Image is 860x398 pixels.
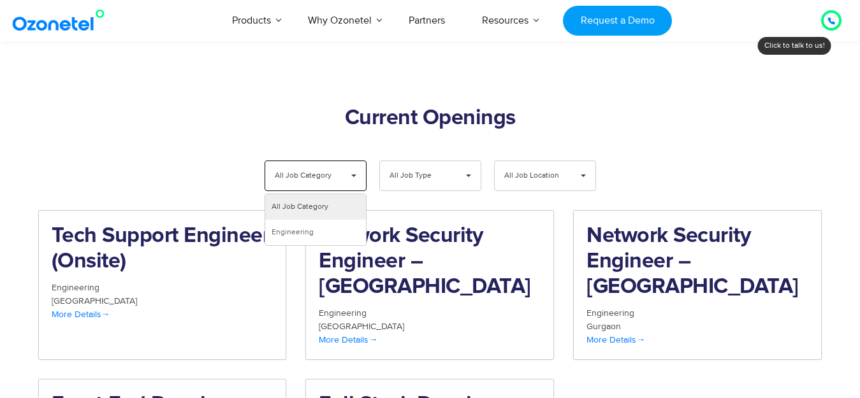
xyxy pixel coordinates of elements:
span: [GEOGRAPHIC_DATA] [319,321,404,332]
span: ▾ [342,161,366,190]
span: Gurgaon [587,321,621,332]
span: More Details [587,334,645,345]
li: All Job Category [265,194,366,220]
h2: Network Security Engineer – [GEOGRAPHIC_DATA] [319,224,541,300]
span: [GEOGRAPHIC_DATA] [52,295,137,306]
span: ▾ [571,161,595,190]
span: All Job Category [275,161,335,190]
a: Request a Demo [563,6,672,36]
h2: Network Security Engineer – [GEOGRAPHIC_DATA] [587,224,808,300]
span: Engineering [587,308,634,318]
span: More Details [319,334,377,345]
span: All Job Location [504,161,565,190]
a: Network Security Engineer – [GEOGRAPHIC_DATA] Engineering Gurgaon More Details [573,210,822,360]
span: More Details [52,309,110,320]
span: Engineering [52,282,99,293]
span: All Job Type [390,161,450,190]
h2: Tech Support Engineer (Onsite) [52,224,273,274]
span: Engineering [319,308,367,318]
h2: Current Openings [38,106,822,131]
span: ▾ [456,161,481,190]
a: Tech Support Engineer (Onsite) Engineering [GEOGRAPHIC_DATA] More Details [38,210,287,360]
li: Engineering [265,220,366,245]
a: Network Security Engineer – [GEOGRAPHIC_DATA] Engineering [GEOGRAPHIC_DATA] More Details [305,210,554,360]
